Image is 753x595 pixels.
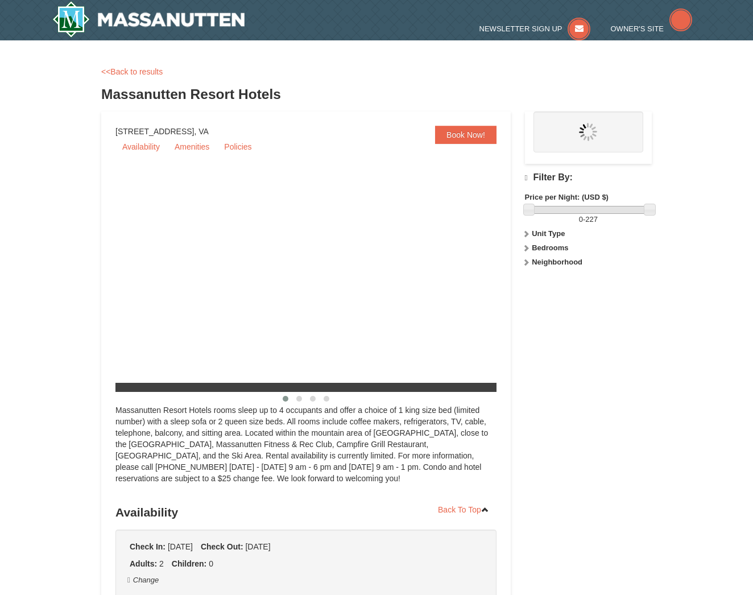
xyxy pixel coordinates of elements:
a: Back To Top [431,501,497,518]
strong: Price per Night: (USD $) [525,193,609,201]
strong: Neighborhood [532,258,582,266]
strong: Bedrooms [532,243,568,252]
a: Massanutten Resort [52,1,245,38]
strong: Children: [172,559,206,568]
div: Massanutten Resort Hotels rooms sleep up to 4 occupants and offer a choice of 1 king size bed (li... [115,404,497,495]
span: 0 [209,559,213,568]
a: <<Back to results [101,67,163,76]
span: 0 [579,215,583,224]
h4: Filter By: [525,172,652,183]
strong: Check Out: [201,542,243,551]
h3: Availability [115,501,497,524]
img: wait.gif [579,123,597,141]
span: Newsletter Sign Up [479,24,562,33]
strong: Unit Type [532,229,565,238]
a: Policies [217,138,258,155]
a: Book Now! [435,126,497,144]
button: Change [127,574,159,586]
img: Massanutten Resort Logo [52,1,245,38]
a: Availability [115,138,167,155]
span: 227 [585,215,598,224]
span: Owner's Site [611,24,664,33]
a: Newsletter Sign Up [479,24,591,33]
strong: Check In: [130,542,166,551]
span: [DATE] [245,542,270,551]
a: Amenities [168,138,216,155]
label: - [525,214,652,225]
span: 2 [159,559,164,568]
span: [DATE] [168,542,193,551]
a: Owner's Site [611,24,693,33]
strong: Adults: [130,559,157,568]
h3: Massanutten Resort Hotels [101,83,652,106]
